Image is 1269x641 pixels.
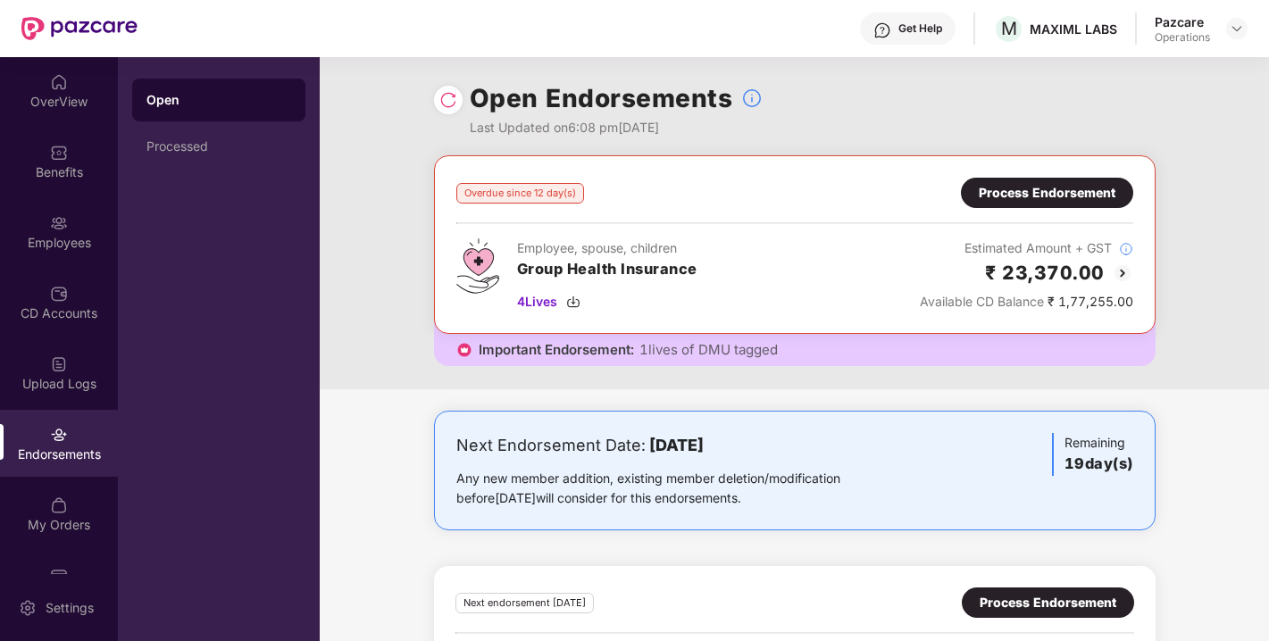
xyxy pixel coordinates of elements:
b: [DATE] [649,436,704,454]
div: Next endorsement [DATE] [455,593,594,613]
span: Important Endorsement: [479,341,634,359]
img: svg+xml;base64,PHN2ZyBpZD0iRG93bmxvYWQtMzJ4MzIiIHhtbG5zPSJodHRwOi8vd3d3LnczLm9yZy8yMDAwL3N2ZyIgd2... [566,295,580,309]
img: svg+xml;base64,PHN2ZyB4bWxucz0iaHR0cDovL3d3dy53My5vcmcvMjAwMC9zdmciIHdpZHRoPSI0Ny43MTQiIGhlaWdodD... [456,238,499,294]
img: svg+xml;base64,PHN2ZyBpZD0iUGF6Y2FyZCIgeG1sbnM9Imh0dHA6Ly93d3cudzMub3JnLzIwMDAvc3ZnIiB3aWR0aD0iMj... [50,567,68,585]
span: 4 Lives [517,292,557,312]
div: Get Help [898,21,942,36]
img: svg+xml;base64,PHN2ZyBpZD0iVXBsb2FkX0xvZ3MiIGRhdGEtbmFtZT0iVXBsb2FkIExvZ3MiIHhtbG5zPSJodHRwOi8vd3... [50,355,68,373]
div: Process Endorsement [979,183,1115,203]
div: Process Endorsement [980,593,1116,612]
span: 1 lives of DMU tagged [639,341,778,359]
div: Processed [146,139,291,154]
img: svg+xml;base64,PHN2ZyBpZD0iUmVsb2FkLTMyeDMyIiB4bWxucz0iaHR0cDovL3d3dy53My5vcmcvMjAwMC9zdmciIHdpZH... [439,91,457,109]
img: New Pazcare Logo [21,17,138,40]
img: svg+xml;base64,PHN2ZyBpZD0iQ0RfQWNjb3VudHMiIGRhdGEtbmFtZT0iQ0QgQWNjb3VudHMiIHhtbG5zPSJodHRwOi8vd3... [50,285,68,303]
div: ₹ 1,77,255.00 [920,292,1133,312]
div: Remaining [1052,433,1133,476]
img: svg+xml;base64,PHN2ZyBpZD0iU2V0dGluZy0yMHgyMCIgeG1sbnM9Imh0dHA6Ly93d3cudzMub3JnLzIwMDAvc3ZnIiB3aW... [19,599,37,617]
div: Last Updated on 6:08 pm[DATE] [470,118,764,137]
img: svg+xml;base64,PHN2ZyBpZD0iSGVscC0zMngzMiIgeG1sbnM9Imh0dHA6Ly93d3cudzMub3JnLzIwMDAvc3ZnIiB3aWR0aD... [873,21,891,39]
img: svg+xml;base64,PHN2ZyBpZD0iRW1wbG95ZWVzIiB4bWxucz0iaHR0cDovL3d3dy53My5vcmcvMjAwMC9zdmciIHdpZHRoPS... [50,214,68,232]
div: Employee, spouse, children [517,238,697,258]
img: svg+xml;base64,PHN2ZyBpZD0iRW5kb3JzZW1lbnRzIiB4bWxucz0iaHR0cDovL3d3dy53My5vcmcvMjAwMC9zdmciIHdpZH... [50,426,68,444]
img: svg+xml;base64,PHN2ZyBpZD0iSW5mb18tXzMyeDMyIiBkYXRhLW5hbWU9IkluZm8gLSAzMngzMiIgeG1sbnM9Imh0dHA6Ly... [741,87,763,109]
h3: 19 day(s) [1064,453,1133,476]
img: svg+xml;base64,PHN2ZyBpZD0iSW5mb18tXzMyeDMyIiBkYXRhLW5hbWU9IkluZm8gLSAzMngzMiIgeG1sbnM9Imh0dHA6Ly... [1119,242,1133,256]
div: MAXIML LABS [1030,21,1117,37]
img: svg+xml;base64,PHN2ZyBpZD0iQmFjay0yMHgyMCIgeG1sbnM9Imh0dHA6Ly93d3cudzMub3JnLzIwMDAvc3ZnIiB3aWR0aD... [1112,262,1133,284]
span: Available CD Balance [920,294,1044,309]
img: svg+xml;base64,PHN2ZyBpZD0iSG9tZSIgeG1sbnM9Imh0dHA6Ly93d3cudzMub3JnLzIwMDAvc3ZnIiB3aWR0aD0iMjAiIG... [50,73,68,91]
div: Operations [1155,30,1210,45]
div: Pazcare [1155,13,1210,30]
div: Settings [40,599,99,617]
img: svg+xml;base64,PHN2ZyBpZD0iRHJvcGRvd24tMzJ4MzIiIHhtbG5zPSJodHRwOi8vd3d3LnczLm9yZy8yMDAwL3N2ZyIgd2... [1230,21,1244,36]
h3: Group Health Insurance [517,258,697,281]
img: icon [455,341,473,359]
div: Estimated Amount + GST [920,238,1133,258]
h2: ₹ 23,370.00 [985,258,1105,287]
h1: Open Endorsements [470,79,733,118]
div: Next Endorsement Date: [456,433,897,458]
img: svg+xml;base64,PHN2ZyBpZD0iQmVuZWZpdHMiIHhtbG5zPSJodHRwOi8vd3d3LnczLm9yZy8yMDAwL3N2ZyIgd2lkdGg9Ij... [50,144,68,162]
span: M [1001,18,1017,39]
div: Overdue since 12 day(s) [456,183,584,204]
div: Any new member addition, existing member deletion/modification before [DATE] will consider for th... [456,469,897,508]
img: svg+xml;base64,PHN2ZyBpZD0iTXlfT3JkZXJzIiBkYXRhLW5hbWU9Ik15IE9yZGVycyIgeG1sbnM9Imh0dHA6Ly93d3cudz... [50,496,68,514]
div: Open [146,91,291,109]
